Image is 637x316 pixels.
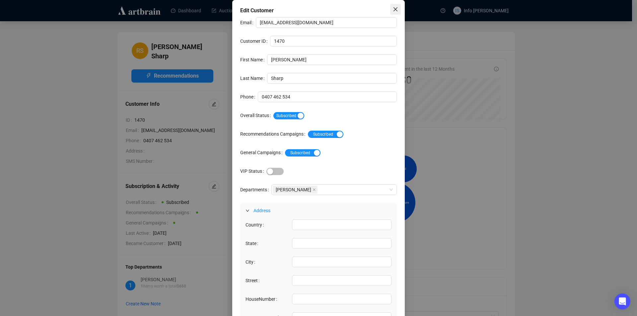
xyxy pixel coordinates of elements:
[246,294,280,304] label: HouseNumber
[276,186,311,193] span: [PERSON_NAME]
[240,7,397,15] div: Edit Customer
[614,293,630,309] div: Open Intercom Messenger
[266,168,284,175] button: VIP Status
[240,147,285,158] label: General Campaigns
[292,275,391,286] input: Street
[273,186,318,194] span: Shapiro
[246,275,262,286] label: Street
[292,220,391,230] input: Country
[240,73,267,84] label: Last Name
[267,73,397,84] input: Last Name
[253,208,270,213] span: Address
[292,294,391,304] input: HouseNumber
[313,188,316,191] span: close
[270,36,397,46] input: Customer ID
[246,238,261,249] label: State
[285,149,320,157] button: General Campaigns
[308,131,343,138] button: Recommendations Campaigns
[240,54,267,65] label: First Name
[246,209,249,213] span: expanded
[292,257,391,267] input: City
[256,17,397,28] input: Email
[273,112,304,119] button: Overall Status
[393,7,398,12] span: close
[390,4,401,15] button: Close
[246,257,258,267] label: City
[240,36,270,46] label: Customer ID
[240,92,258,102] label: Phone
[292,238,391,249] input: State
[240,110,273,121] label: Overall Status
[267,54,397,65] input: First Name
[240,129,308,139] label: Recommendations Campaigns
[240,203,397,218] div: Address
[258,92,397,102] input: Phone
[240,166,266,176] label: VIP Status
[240,184,271,195] label: Departments
[246,220,266,230] label: Country
[240,17,256,28] label: Email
